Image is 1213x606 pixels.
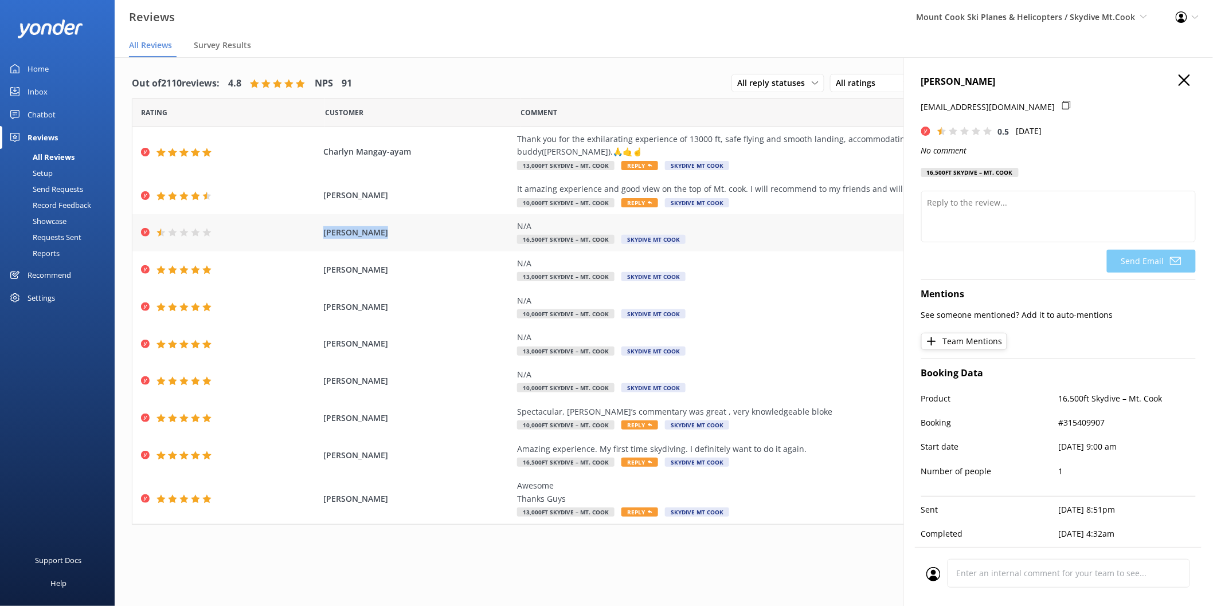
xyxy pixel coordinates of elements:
[665,458,729,467] span: Skydive Mt Cook
[323,263,511,276] span: [PERSON_NAME]
[621,420,658,430] span: Reply
[7,149,75,165] div: All Reviews
[917,11,1136,22] span: Mount Cook Ski Planes & Helicopters / Skydive Mt.Cook
[921,528,1059,540] p: Completed
[621,235,686,244] span: Skydive Mt Cook
[28,57,49,80] div: Home
[28,80,48,103] div: Inbox
[517,368,1039,381] div: N/A
[921,168,1019,177] div: 16,500ft Skydive – Mt. Cook
[342,76,352,91] h4: 91
[323,449,511,462] span: [PERSON_NAME]
[517,406,1039,418] div: Spectacular, [PERSON_NAME]’s commentary was great , very knowledgeable bloke
[323,493,511,505] span: [PERSON_NAME]
[665,420,729,430] span: Skydive Mt Cook
[621,458,658,467] span: Reply
[621,347,686,356] span: Skydive Mt Cook
[7,213,66,229] div: Showcase
[921,503,1059,516] p: Sent
[7,229,115,245] a: Requests Sent
[325,107,363,118] span: Date
[517,507,615,517] span: 13,000ft Skydive – Mt. Cook
[621,272,686,281] span: Skydive Mt Cook
[521,107,558,118] span: Question
[517,257,1039,270] div: N/A
[517,235,615,244] span: 16,500ft Skydive – Mt. Cook
[517,161,615,170] span: 13,000ft Skydive – Mt. Cook
[1179,74,1190,87] button: Close
[921,465,1059,478] p: Number of people
[921,366,1196,381] h4: Booking Data
[921,287,1196,302] h4: Mentions
[323,189,511,202] span: [PERSON_NAME]
[1059,416,1196,429] p: #315409907
[315,76,333,91] h4: NPS
[132,76,220,91] h4: Out of 2110 reviews:
[1059,440,1196,453] p: [DATE] 9:00 am
[921,309,1196,321] p: See someone mentioned? Add it to auto-mentions
[7,245,115,261] a: Reports
[28,103,56,126] div: Chatbot
[50,572,66,595] div: Help
[921,333,1007,350] button: Team Mentions
[1059,503,1196,516] p: [DATE] 8:51pm
[517,331,1039,344] div: N/A
[921,392,1059,405] p: Product
[1059,528,1196,540] p: [DATE] 4:32am
[129,8,175,26] h3: Reviews
[7,197,91,213] div: Record Feedback
[836,77,882,89] span: All ratings
[36,549,82,572] div: Support Docs
[323,301,511,313] span: [PERSON_NAME]
[921,440,1059,453] p: Start date
[28,126,58,149] div: Reviews
[517,272,615,281] span: 13,000ft Skydive – Mt. Cook
[921,74,1196,89] h4: [PERSON_NAME]
[1016,125,1042,137] p: [DATE]
[517,347,615,356] span: 13,000ft Skydive – Mt. Cook
[621,161,658,170] span: Reply
[517,420,615,430] span: 10,000ft Skydive – Mt. Cook
[517,133,1039,159] div: Thank you for the exhilarating experience of 13000 ft, safe flying and smooth landing, accommodat...
[228,76,241,91] h4: 4.8
[921,145,967,156] i: No comment
[517,479,1039,505] div: Awesome Thanks Guys
[7,181,83,197] div: Send Requests
[1059,392,1196,405] p: 16,500ft Skydive – Mt. Cook
[323,337,511,350] span: [PERSON_NAME]
[1059,465,1196,478] p: 1
[737,77,812,89] span: All reply statuses
[921,101,1055,113] p: [EMAIL_ADDRESS][DOMAIN_NAME]
[998,126,1009,137] span: 0.5
[517,458,615,467] span: 16,500ft Skydive – Mt. Cook
[7,165,53,181] div: Setup
[621,198,658,207] span: Reply
[621,383,686,392] span: Skydive Mt Cook
[7,229,81,245] div: Requests Sent
[621,309,686,318] span: Skydive Mt Cook
[517,198,615,207] span: 10,000ft Skydive – Mt. Cook
[323,145,511,158] span: Charlyn Mangay-ayam
[28,263,71,286] div: Recommend
[323,412,511,424] span: [PERSON_NAME]
[517,183,1039,195] div: It amazing experience and good view on the top of Mt. cook. I will recommend to my friends and wi...
[517,294,1039,307] div: N/A
[926,567,941,581] img: user_profile.svg
[517,220,1039,233] div: N/A
[141,107,167,118] span: Date
[28,286,55,309] div: Settings
[665,161,729,170] span: Skydive Mt Cook
[517,383,615,392] span: 10,000ft Skydive – Mt. Cook
[7,165,115,181] a: Setup
[7,197,115,213] a: Record Feedback
[665,198,729,207] span: Skydive Mt Cook
[129,40,172,51] span: All Reviews
[517,443,1039,455] div: Amazing experience. My first time skydiving. I definitely want to do it again.
[665,507,729,517] span: Skydive Mt Cook
[7,213,115,229] a: Showcase
[7,181,115,197] a: Send Requests
[323,375,511,387] span: [PERSON_NAME]
[621,507,658,517] span: Reply
[323,226,511,239] span: [PERSON_NAME]
[7,149,115,165] a: All Reviews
